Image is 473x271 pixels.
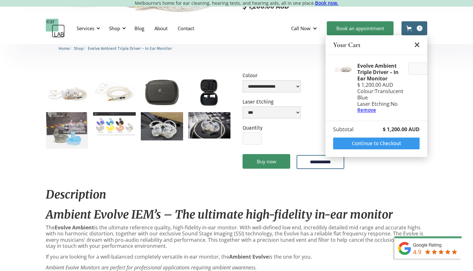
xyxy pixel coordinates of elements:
div: Services [77,25,94,31]
a: Home [58,45,70,51]
a: open lightbox [93,79,135,105]
a: Remove item from cart [357,107,403,113]
li: 〉 [58,45,74,52]
em: Ambient Evolve IEM’s – The ultimate high-fidelity in-ear monitor [46,207,393,222]
span: Shop [74,46,84,51]
div: Shop [109,25,120,31]
a: open lightbox [188,79,230,107]
div: $ 1,200.00 AUD [383,126,420,132]
a: Continue to Checkout [333,138,420,149]
a: open lightbox [46,79,88,107]
div: Evolve Ambient Triple Driver – In Ear Monitor [357,63,403,82]
p: The is the ultimate reference quality, high-fidelity in-ear monitor. With well-defined low end, i... [46,225,427,249]
li: 〉 [74,45,88,52]
a: Buy now [243,154,290,169]
div: Call Now [291,25,311,31]
a: open lightbox [46,112,88,149]
span: Laser Etching [357,100,389,107]
a: Blog [129,19,149,37]
label: Quantity [243,125,263,131]
a: Shop [74,45,84,51]
span: : [374,88,375,95]
p: If you are looking for a well-balanced completely versatile in-ear monitor, the is the one for you. [46,254,427,260]
span: : [389,100,391,107]
em: Description [46,187,106,202]
a: Book an appointment [327,21,394,35]
label: Laser Etching [243,99,301,105]
div: Shop [105,19,128,38]
em: Ambient Evolve Monitors are perfect for professional applications requiring ambient awareness. [46,264,257,271]
a: open lightbox [141,79,183,107]
a: About [149,19,173,37]
span: No [391,100,398,107]
h4: Your Cart [333,40,360,50]
a: Close cart [415,42,420,47]
strong: Ambient Evolve [229,253,269,260]
a: home [46,19,65,38]
div: $ 1,200.00 AUD [357,82,403,88]
a: Open cart containing 1 items [401,21,427,35]
span: Colour [357,88,374,95]
a: open lightbox [93,112,135,136]
a: Evolve Ambient Triple Driver – In Ear Monitor [88,45,172,51]
a: open lightbox [188,112,230,139]
label: Colour [243,72,301,78]
span: Evolve Ambient Triple Driver – In Ear Monitor [88,46,172,51]
div: Remove [357,107,403,113]
strong: Evolve Ambient [55,224,94,231]
a: Contact [173,19,199,37]
div: Services [73,19,102,38]
div: Call Now [286,19,324,38]
a: open lightbox [141,112,183,140]
div: Subtotal [333,126,353,132]
span: Home [58,46,70,51]
span: Translucent Blue [357,88,403,101]
div: 1 [417,25,422,31]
